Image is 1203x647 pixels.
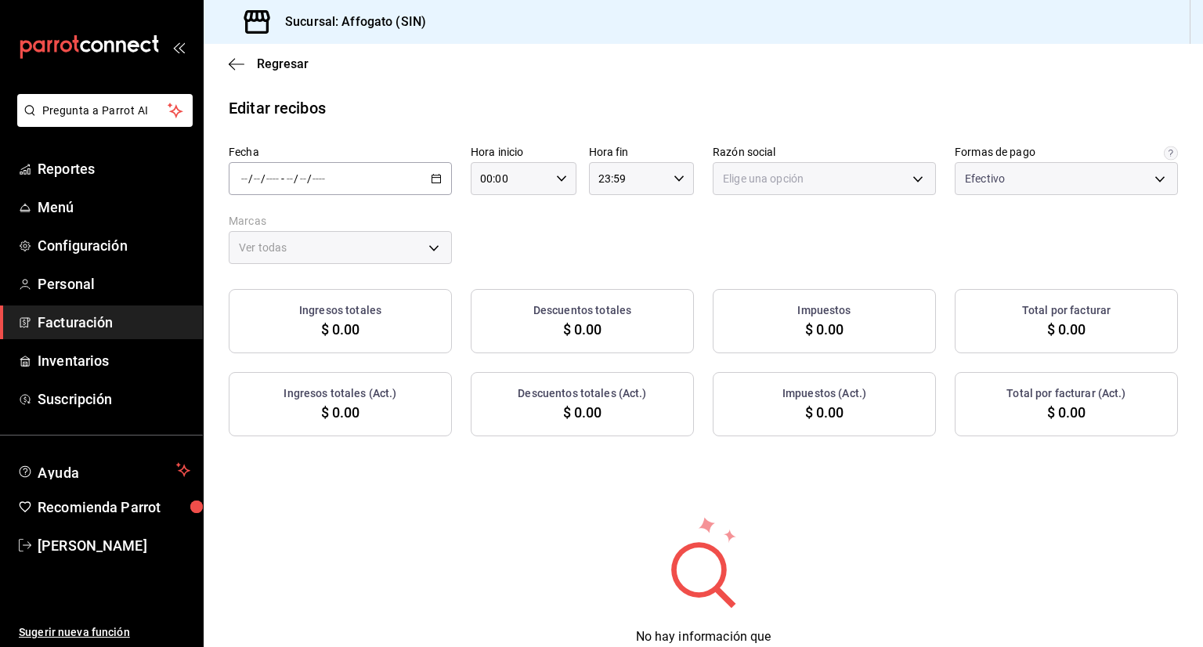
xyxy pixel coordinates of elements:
div: Editar recibos [229,96,326,120]
h3: Sucursal: Affogato (SIN) [273,13,426,31]
span: $ 0.00 [321,402,360,423]
span: $ 0.00 [1047,402,1086,423]
input: -- [286,172,294,185]
span: $ 0.00 [805,319,844,340]
label: Marcas [229,215,452,226]
span: $ 0.00 [563,402,602,423]
span: $ 0.00 [805,402,844,423]
span: - [281,172,284,185]
span: / [307,172,312,185]
div: Elige una opción [713,162,936,195]
button: open_drawer_menu [172,41,185,53]
input: ---- [312,172,326,185]
label: Razón social [713,146,936,157]
span: Inventarios [38,350,190,371]
a: Pregunta a Parrot AI [11,114,193,130]
label: Hora fin [589,146,695,157]
h3: Ingresos totales (Act.) [284,385,396,402]
span: Ver todas [239,240,287,255]
input: ---- [266,172,280,185]
span: Ayuda [38,461,170,479]
h3: Total por facturar (Act.) [1006,385,1125,402]
span: $ 0.00 [1047,319,1086,340]
span: Recomienda Parrot [38,497,190,518]
span: Pregunta a Parrot AI [42,103,168,119]
span: Reportes [38,158,190,179]
span: $ 0.00 [321,319,360,340]
h3: Descuentos totales (Act.) [518,385,646,402]
div: Formas de pago [955,146,1035,157]
span: Personal [38,273,190,295]
h3: Descuentos totales [533,302,631,319]
span: Regresar [257,56,309,71]
h3: Impuestos (Act.) [782,385,866,402]
span: Sugerir nueva función [19,624,190,641]
svg: Solo se mostrarán las órdenes que fueron pagadas exclusivamente con las formas de pago selecciona... [1164,146,1178,161]
span: Configuración [38,235,190,256]
span: Facturación [38,312,190,333]
input: -- [253,172,261,185]
button: Regresar [229,56,309,71]
h3: Ingresos totales [299,302,381,319]
span: [PERSON_NAME] [38,535,190,556]
h3: Impuestos [797,302,851,319]
span: / [294,172,298,185]
input: -- [299,172,307,185]
label: Hora inicio [471,146,576,157]
span: Efectivo [965,171,1005,186]
span: Menú [38,197,190,218]
input: -- [240,172,248,185]
span: $ 0.00 [563,319,602,340]
span: Suscripción [38,389,190,410]
h3: Total por facturar [1022,302,1111,319]
span: / [261,172,266,185]
label: Fecha [229,146,452,157]
button: Pregunta a Parrot AI [17,94,193,127]
span: / [248,172,253,185]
